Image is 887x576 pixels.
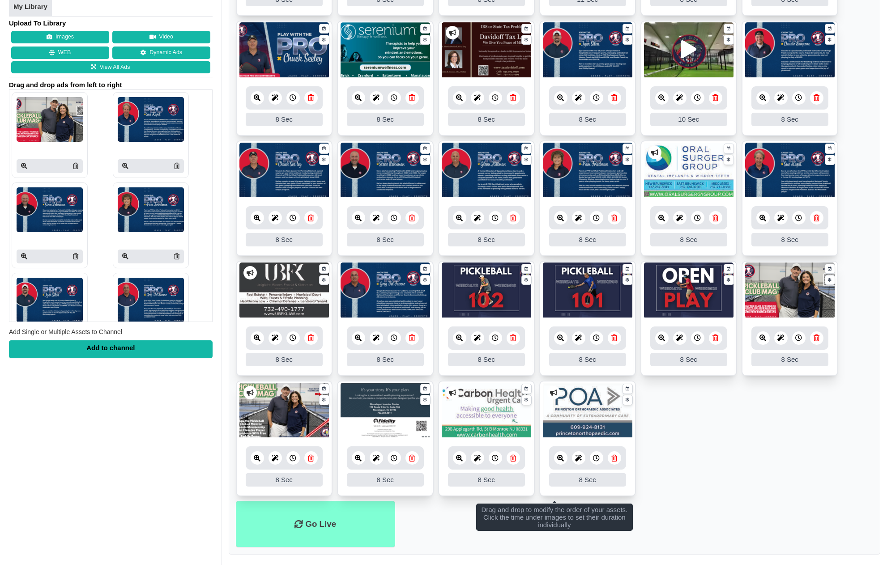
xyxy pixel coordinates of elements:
button: Video [112,31,210,43]
div: 8 Sec [549,233,626,246]
div: 8 Sec [246,473,323,487]
img: 3.344 mb [543,22,632,78]
li: Go Live [236,501,395,548]
img: 3.357 mb [442,143,531,199]
img: P250x250 image processing20251015 2415956 qelfhc [17,187,83,232]
span: Drag and drop ads from left to right [9,80,213,89]
div: 8 Sec [751,113,828,126]
div: 8 Sec [246,113,323,126]
button: WEB [11,47,109,59]
img: P250x250 image processing20251015 2415956 18nfwda [17,278,83,322]
div: 8 Sec [246,233,323,246]
img: 1927.140 kb [239,383,329,439]
a: Dynamic Ads [112,47,210,59]
img: 2.309 mb [745,263,835,318]
div: 8 Sec [347,353,424,366]
img: 1354.987 kb [644,143,733,199]
img: 1223.821 kb [543,383,632,439]
div: 10 Sec [650,113,727,126]
div: 8 Sec [347,113,424,126]
img: 1210.047 kb [442,383,531,439]
div: 8 Sec [650,233,727,246]
div: Add to channel [9,340,213,358]
div: 8 Sec [347,233,424,246]
div: 8 Sec [448,113,525,126]
img: P250x250 image processing20251015 2415956 hsca5c [118,278,184,322]
img: 3.280 mb [239,22,329,78]
img: 514.890 kb [543,263,632,318]
img: P250x250 image processing20251015 2415956 hahnfs [17,97,83,142]
div: 8 Sec [448,233,525,246]
img: 531.360 kb [644,263,733,318]
img: Screenshot25020250522 437282 1vnypy1 [644,22,733,78]
img: 529.431 kb [442,263,531,318]
div: 8 Sec [246,353,323,366]
img: 3.371 mb [341,143,430,199]
img: 759.951 kb [442,22,531,78]
img: 3.368 mb [239,143,329,199]
img: 3.391 mb [543,143,632,199]
div: 8 Sec [549,113,626,126]
div: 8 Sec [751,233,828,246]
div: 8 Sec [650,353,727,366]
img: 3.375 mb [341,263,430,318]
img: 3.378 mb [745,143,835,199]
img: 409.634 kb [341,22,430,78]
div: 8 Sec [549,353,626,366]
span: Add Single or Multiple Assets to Channel [9,328,122,335]
img: P250x250 image processing20251015 2415956 pqaxjt [118,97,184,142]
img: 201.699 kb [341,383,430,439]
div: 8 Sec [448,353,525,366]
img: P250x250 image processing20251015 2415956 ry645b [118,187,184,232]
h4: Upload To Library [9,19,213,28]
img: 3.377 mb [745,22,835,78]
div: 8 Sec [448,473,525,487]
div: 8 Sec [751,353,828,366]
img: 1116.355 kb [239,263,329,318]
div: 8 Sec [347,473,424,487]
iframe: Chat Widget [842,533,887,576]
a: View All Ads [11,61,210,74]
button: Images [11,31,109,43]
div: 8 Sec [549,473,626,487]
